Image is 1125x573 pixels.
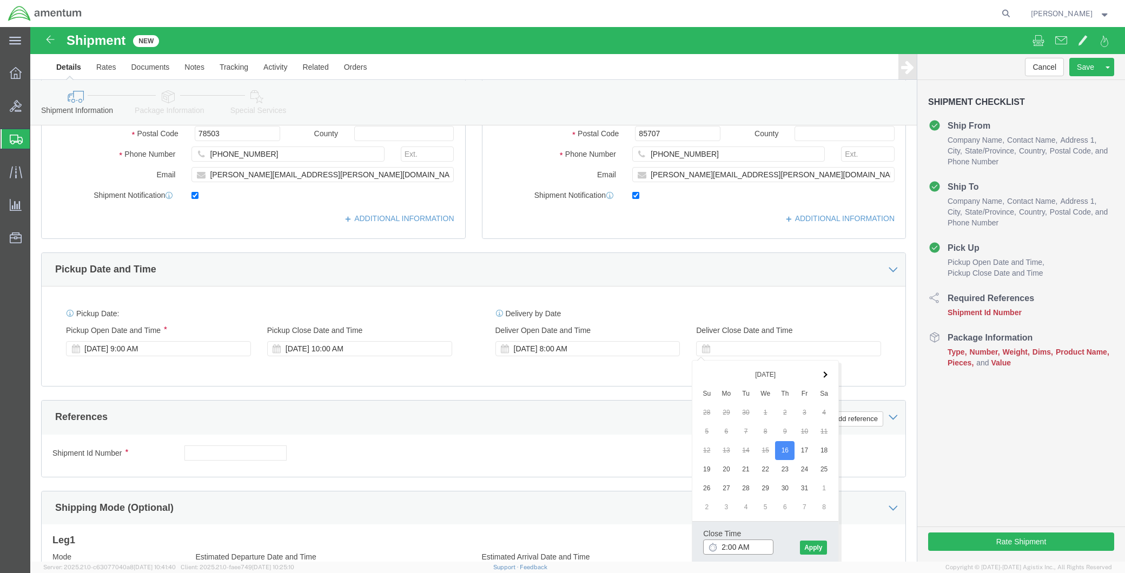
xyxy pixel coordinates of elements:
button: [PERSON_NAME] [1030,7,1110,20]
span: Client: 2025.21.0-faee749 [181,564,294,570]
span: [DATE] 10:25:10 [252,564,294,570]
span: Rigoberto Magallan [1031,8,1093,19]
span: [DATE] 10:41:40 [134,564,176,570]
a: Support [493,564,520,570]
iframe: FS Legacy Container [30,27,1125,562]
img: logo [8,5,82,22]
span: Copyright © [DATE]-[DATE] Agistix Inc., All Rights Reserved [945,563,1112,572]
a: Feedback [520,564,547,570]
span: Server: 2025.21.0-c63077040a8 [43,564,176,570]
